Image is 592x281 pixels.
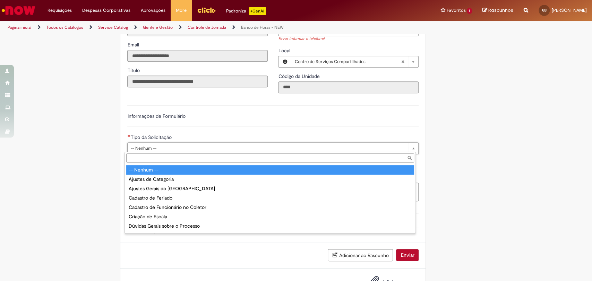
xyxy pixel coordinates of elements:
[126,212,414,221] div: Criação de Escala
[126,231,414,240] div: Ponto Web/Mobile
[125,164,415,233] ul: Tipo da Solicitação
[126,193,414,203] div: Cadastro de Feriado
[126,184,414,193] div: Ajustes Gerais do [GEOGRAPHIC_DATA]
[126,175,414,184] div: Ajustes de Categoria
[126,165,414,175] div: -- Nenhum --
[126,203,414,212] div: Cadastro de Funcionário no Coletor
[126,221,414,231] div: Dúvidas Gerais sobre o Processo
